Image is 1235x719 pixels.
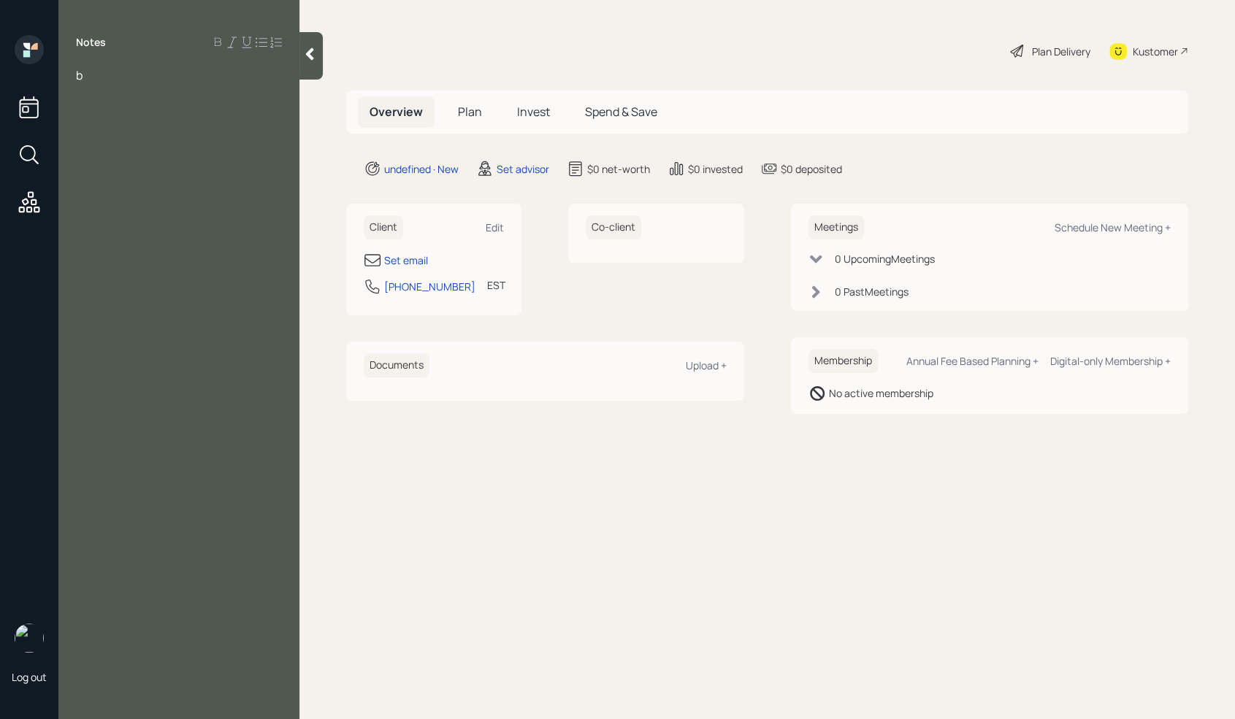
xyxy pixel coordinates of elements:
div: 0 Upcoming Meeting s [835,251,935,266]
div: No active membership [829,385,933,401]
div: Set advisor [497,161,549,177]
h6: Meetings [808,215,864,239]
h6: Documents [364,353,429,377]
div: Schedule New Meeting + [1055,220,1171,234]
div: $0 invested [688,161,743,177]
div: $0 net-worth [587,161,650,177]
span: Overview [370,104,423,120]
span: Invest [517,104,550,120]
div: $0 deposited [781,161,842,177]
h6: Client [364,215,403,239]
div: Plan Delivery [1032,44,1090,59]
div: undefined · New [384,161,459,177]
div: [PHONE_NUMBER] [384,279,475,294]
div: 0 Past Meeting s [835,284,909,299]
div: EST [487,277,505,293]
div: Upload + [686,358,727,372]
div: Edit [486,220,504,234]
label: Notes [76,35,106,50]
h6: Co-client [586,215,641,239]
h6: Membership [808,349,878,373]
div: Log out [12,670,47,684]
div: Set email [384,253,428,268]
span: Spend & Save [585,104,657,120]
div: Kustomer [1133,44,1178,59]
span: Plan [458,104,482,120]
img: retirable_logo.png [15,623,44,653]
span: b [76,67,83,83]
div: Annual Fee Based Planning + [906,354,1039,368]
div: Digital-only Membership + [1050,354,1171,368]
